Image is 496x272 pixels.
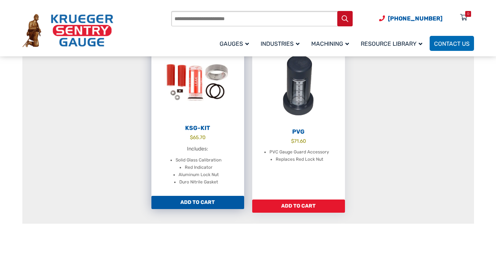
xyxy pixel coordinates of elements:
[215,35,256,52] a: Gauges
[185,164,213,171] li: Red Indicator
[291,138,294,144] span: $
[22,14,113,48] img: Krueger Sentry Gauge
[176,157,221,164] li: Solid Glass Calibration
[291,138,306,144] bdi: 71.60
[252,46,345,200] a: PVG $71.60 PVC Gauge Guard Accessory Replaces Red Lock Nut
[151,196,244,209] a: Add to cart: “KSG-Kit”
[252,200,345,213] a: Add to cart: “PVG”
[190,134,193,140] span: $
[307,35,356,52] a: Machining
[356,35,430,52] a: Resource Library
[261,40,300,47] span: Industries
[388,15,442,22] span: [PHONE_NUMBER]
[276,156,323,163] li: Replaces Red Lock Nut
[434,40,470,47] span: Contact Us
[252,128,345,135] h2: PVG
[256,35,307,52] a: Industries
[467,11,469,17] div: 0
[379,14,442,23] a: Phone Number (920) 434-8860
[311,40,349,47] span: Machining
[430,36,474,51] a: Contact Us
[269,149,329,156] li: PVC Gauge Guard Accessory
[151,42,244,196] a: KSG-Kit $65.70 Includes: Solid Glass Calibration Red Indicator Aluminum Lock Nut Duro Nitrile Gasket
[179,179,218,186] li: Duro Nitrile Gasket
[151,124,244,132] h2: KSG-Kit
[179,171,219,179] li: Aluminum Lock Nut
[252,46,345,126] img: PVG
[190,134,206,140] bdi: 65.70
[159,145,237,153] p: Includes:
[151,42,244,123] img: KSG-Kit
[220,40,249,47] span: Gauges
[361,40,422,47] span: Resource Library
